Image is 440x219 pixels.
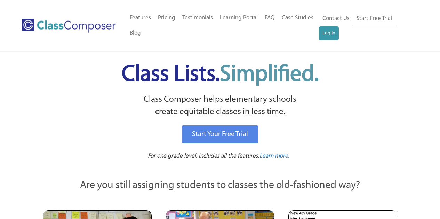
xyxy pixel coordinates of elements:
a: Start Your Free Trial [182,125,258,143]
a: Learn more. [259,152,289,161]
p: Are you still assigning students to classes the old-fashioned way? [43,178,398,193]
span: Simplified. [220,64,319,86]
nav: Header Menu [319,11,413,40]
a: Pricing [154,10,179,26]
a: Start Free Trial [353,11,395,27]
a: Case Studies [278,10,317,26]
nav: Header Menu [126,10,319,41]
a: Blog [126,26,144,41]
a: Testimonials [179,10,216,26]
a: FAQ [261,10,278,26]
a: Learning Portal [216,10,261,26]
a: Contact Us [319,11,353,26]
span: For one grade level. Includes all the features. [148,153,259,159]
a: Log In [319,26,339,40]
p: Class Composer helps elementary schools create equitable classes in less time. [42,93,399,119]
a: Features [126,10,154,26]
img: Class Composer [22,19,116,33]
span: Start Your Free Trial [192,131,248,138]
span: Class Lists. [122,64,319,86]
span: Learn more. [259,153,289,159]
